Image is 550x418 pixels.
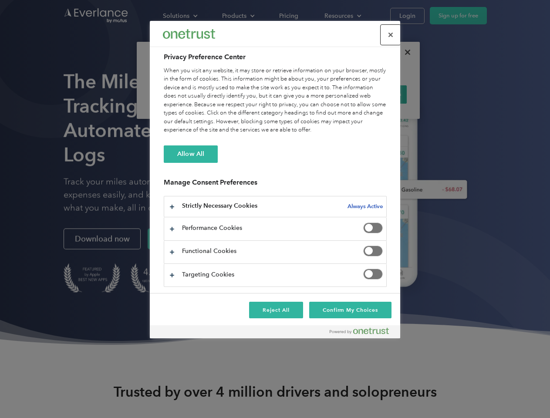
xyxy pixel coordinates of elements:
[309,302,391,318] button: Confirm My Choices
[150,21,400,338] div: Preference center
[163,29,215,38] img: Everlance
[163,25,215,43] div: Everlance
[330,327,389,334] img: Powered by OneTrust Opens in a new Tab
[249,302,303,318] button: Reject All
[381,25,400,44] button: Close
[330,327,396,338] a: Powered by OneTrust Opens in a new Tab
[164,178,387,192] h3: Manage Consent Preferences
[164,67,387,135] div: When you visit any website, it may store or retrieve information on your browser, mostly in the f...
[164,52,387,62] h2: Privacy Preference Center
[164,145,218,163] button: Allow All
[150,21,400,338] div: Privacy Preference Center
